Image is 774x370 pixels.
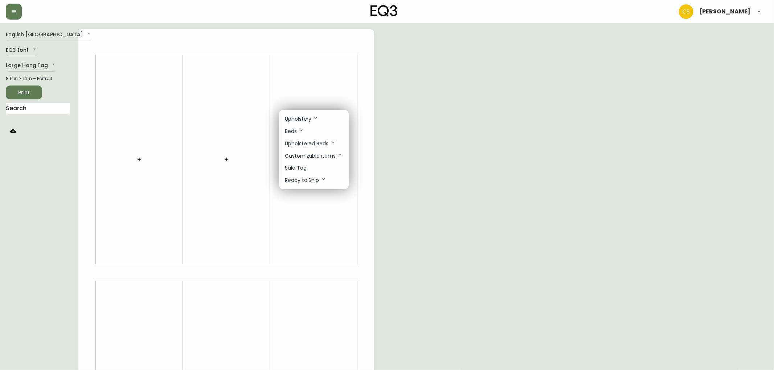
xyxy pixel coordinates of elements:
p: Beds [285,127,304,135]
p: Customizable items [285,152,343,160]
p: Sale Tag [285,164,307,172]
p: Upholstered Beds [285,140,336,147]
p: Ready to Ship [285,176,326,184]
p: Upholstery [285,115,319,123]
